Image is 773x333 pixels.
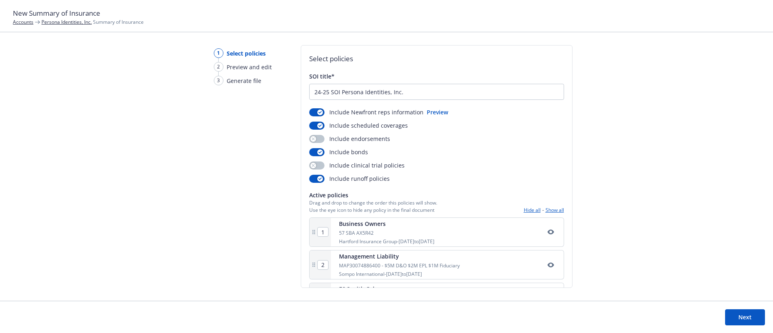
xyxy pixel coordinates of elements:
[13,8,760,19] h1: New Summary of Insurance
[524,207,541,213] button: Hide all
[309,161,405,170] div: Include clinical trial policies
[339,230,434,236] div: 57 SBA AX5R42
[309,134,390,143] div: Include endorsements
[339,252,460,261] div: Management Liability
[227,49,266,58] span: Select policies
[214,76,223,85] div: 3
[339,271,460,277] div: Sompo International - [DATE] to [DATE]
[339,238,434,245] div: Hartford Insurance Group - [DATE] to [DATE]
[227,63,272,71] span: Preview and edit
[427,108,448,116] button: Preview
[339,219,434,228] div: Business Owners
[13,19,33,25] a: Accounts
[214,48,223,58] div: 1
[309,72,335,80] span: SOI title*
[339,262,460,269] div: MAP30074886400 - $5M D&O $2M EPL $1M Fiduciary
[309,217,564,247] div: Business Owners57 SBA AX5R42Hartford Insurance Group-[DATE]to[DATE]
[309,108,424,116] div: Include Newfront reps information
[309,191,437,199] span: Active policies
[309,199,437,213] span: Drag and drop to change the order this policies will show. Use the eye icon to hide any policy in...
[309,121,408,130] div: Include scheduled coverages
[524,207,564,213] div: -
[546,207,564,213] button: Show all
[309,250,564,279] div: Management LiabilityMAP30074886400 - $5M D&O $2M EPL $1M FiduciarySompo International-[DATE]to[DATE]
[725,309,765,325] button: Next
[309,283,564,312] div: E&O with Cyber[PHONE_NUMBER] - Primary $5MAIG-[DATE]to[DATE]
[309,174,390,183] div: Include runoff policies
[41,19,144,25] span: Summary of Insurance
[214,62,223,72] div: 2
[227,77,261,85] span: Generate file
[339,285,414,293] div: E&O with Cyber
[310,84,564,99] input: Enter a title
[309,148,368,156] div: Include bonds
[41,19,92,25] a: Persona Identities, Inc.
[309,54,564,64] h2: Select policies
